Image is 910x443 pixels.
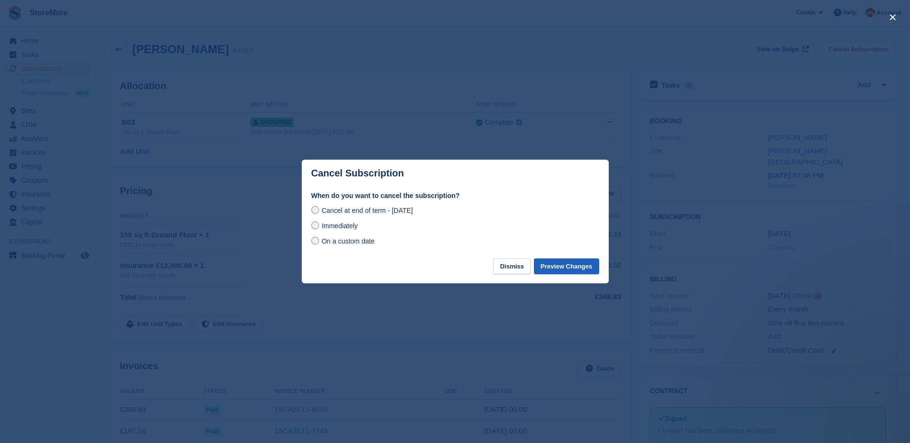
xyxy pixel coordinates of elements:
[493,258,531,274] button: Dismiss
[321,222,357,230] span: Immediately
[311,191,599,201] label: When do you want to cancel the subscription?
[311,206,319,214] input: Cancel at end of term - [DATE]
[885,10,900,25] button: close
[311,237,319,245] input: On a custom date
[321,207,413,214] span: Cancel at end of term - [DATE]
[311,221,319,229] input: Immediately
[321,237,375,245] span: On a custom date
[534,258,599,274] button: Preview Changes
[311,168,404,179] p: Cancel Subscription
